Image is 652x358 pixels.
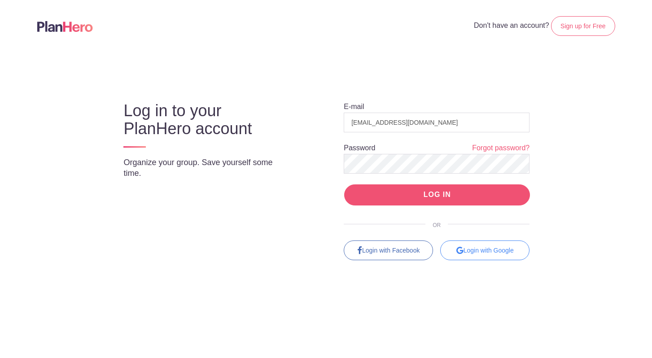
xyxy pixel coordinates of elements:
[344,184,530,205] input: LOG IN
[344,103,364,110] label: E-mail
[425,222,448,228] span: OR
[472,143,529,153] a: Forgot password?
[474,22,549,29] span: Don't have an account?
[440,240,529,260] div: Login with Google
[344,240,433,260] a: Login with Facebook
[344,113,529,132] input: e.g. julie@eventco.com
[123,157,292,179] p: Organize your group. Save yourself some time.
[37,21,93,32] img: Logo main planhero
[123,102,292,138] h3: Log in to your PlanHero account
[344,144,375,152] label: Password
[551,16,615,36] a: Sign up for Free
